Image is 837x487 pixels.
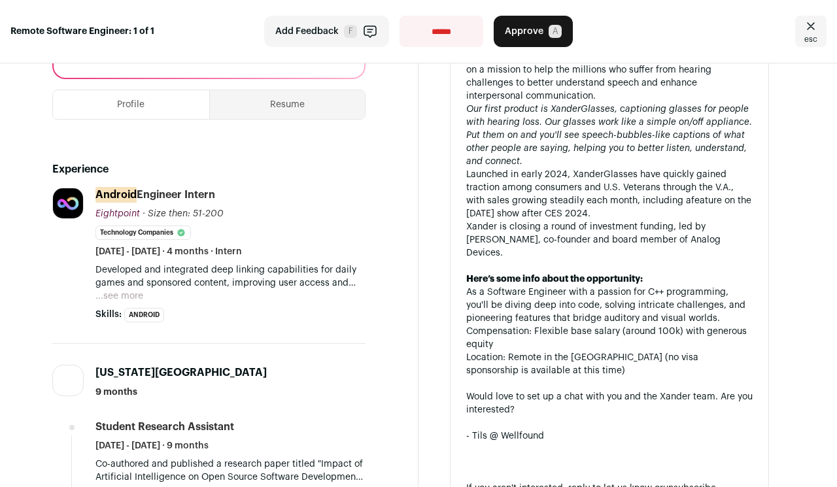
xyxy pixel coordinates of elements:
[95,367,267,378] span: [US_STATE][GEOGRAPHIC_DATA]
[53,365,83,395] img: Florida-Gulf-Coast-University-1E363BE6.jpg
[95,308,122,321] span: Skills:
[466,275,643,284] strong: Here’s some info about the opportunity:
[210,90,366,119] button: Resume
[95,386,137,399] span: 9 months
[95,420,234,434] div: Student Research Assistant
[95,458,366,484] p: Co-authored and published a research paper titled "Impact of Artificial Intelligence on Open Sour...
[10,25,154,38] strong: Remote Software Engineer: 1 of 1
[466,288,745,323] span: As a Software Engineer with a passion for C++ programming, you'll be diving deep into code, solvi...
[95,245,242,258] span: [DATE] - [DATE] · 4 months · Intern
[466,220,753,260] li: Xander is closing a round of investment funding, led by [PERSON_NAME], co-founder and board membe...
[795,16,827,47] a: Close
[95,439,209,452] span: [DATE] - [DATE] · 9 months
[344,25,357,38] span: F
[466,105,752,166] em: Our first product is XanderGlasses, captioning glasses for people with hearing loss. Our glasses ...
[95,188,215,202] div: Engineer Intern
[53,188,83,218] img: 2cb646dab719bdd2c70388da1e2f122a0e1f917cc4d3a9006c485c2253ed2e8b.png
[95,290,143,303] button: ...see more
[466,168,753,220] li: Launched in early 2024, XanderGlasses have quickly gained traction among consumers and U.S. Veter...
[95,226,191,240] li: Technology Companies
[466,50,753,103] li: Xander is a startup of audio experts, engineers, and researchers on a mission to help the million...
[275,25,339,38] span: Add Feedback
[466,325,753,351] li: Compensation: Flexible base salary (around 100k) with generous equity
[52,161,366,177] h2: Experience
[124,308,164,322] li: Android
[95,263,366,290] p: Developed and integrated deep linking capabilities for daily games and sponsored content, improvi...
[95,187,137,203] mark: Android
[53,90,209,119] button: Profile
[264,16,389,47] button: Add Feedback F
[466,429,753,443] div: - Tils @ Wellfound
[804,34,817,44] span: esc
[466,390,753,416] div: Would love to set up a chat with you and the Xander team. Are you interested?
[494,16,573,47] button: Approve A
[143,209,224,218] span: · Size then: 51-200
[505,25,543,38] span: Approve
[549,25,562,38] span: A
[466,351,753,377] li: Location: Remote in the [GEOGRAPHIC_DATA] (no visa sponsorship is available at this time)
[95,209,140,218] span: Eightpoint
